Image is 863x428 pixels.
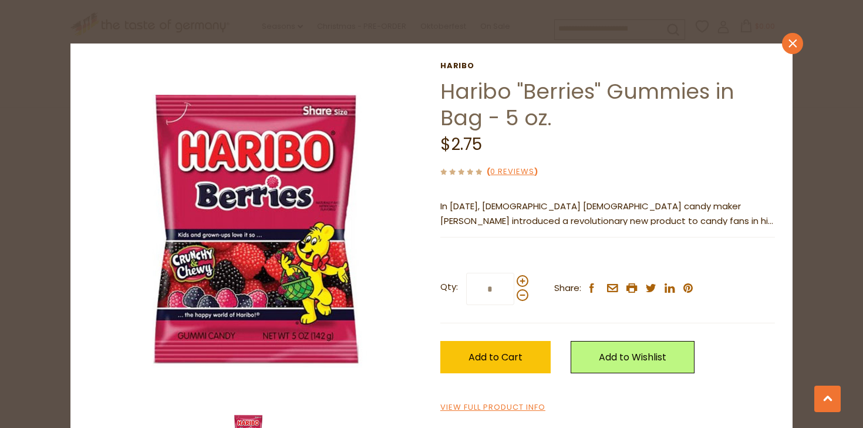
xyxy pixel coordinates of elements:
[440,280,458,295] strong: Qty:
[466,273,514,305] input: Qty:
[487,166,538,177] span: ( )
[440,133,482,156] span: $2.75
[88,61,423,397] img: Haribo Berries Gummies in Bag
[554,281,581,296] span: Share:
[440,199,775,229] p: In [DATE], [DEMOGRAPHIC_DATA] [DEMOGRAPHIC_DATA] candy maker [PERSON_NAME] introduced a revolutio...
[440,341,551,373] button: Add to Cart
[468,350,522,364] span: Add to Cart
[440,76,734,133] a: Haribo "Berries" Gummies in Bag - 5 oz.
[440,61,775,71] a: Haribo
[490,166,534,178] a: 0 Reviews
[571,341,695,373] a: Add to Wishlist
[440,402,545,414] a: View Full Product Info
